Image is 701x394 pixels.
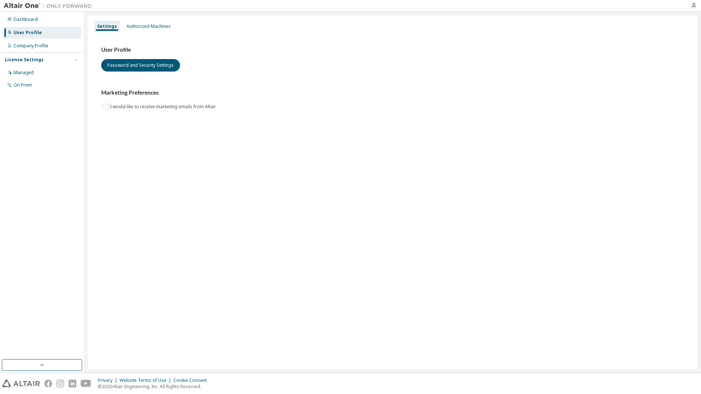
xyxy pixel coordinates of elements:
[14,17,38,22] div: Dashboard
[120,377,173,383] div: Website Terms of Use
[56,380,64,387] img: instagram.svg
[69,380,76,387] img: linkedin.svg
[14,82,32,88] div: On Prem
[101,59,180,72] button: Password and Security Settings
[98,377,120,383] div: Privacy
[101,89,684,96] h3: Marketing Preferences
[14,30,42,36] div: User Profile
[14,70,34,76] div: Managed
[110,102,217,111] label: I would like to receive marketing emails from Altair
[2,380,40,387] img: altair_logo.svg
[44,380,52,387] img: facebook.svg
[101,46,684,54] h3: User Profile
[4,2,95,10] img: Altair One
[97,23,117,29] div: Settings
[173,377,211,383] div: Cookie Consent
[126,23,171,29] div: Authorized Machines
[14,43,48,49] div: Company Profile
[5,57,44,63] div: License Settings
[81,380,91,387] img: youtube.svg
[98,383,211,390] p: © 2025 Altair Engineering, Inc. All Rights Reserved.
